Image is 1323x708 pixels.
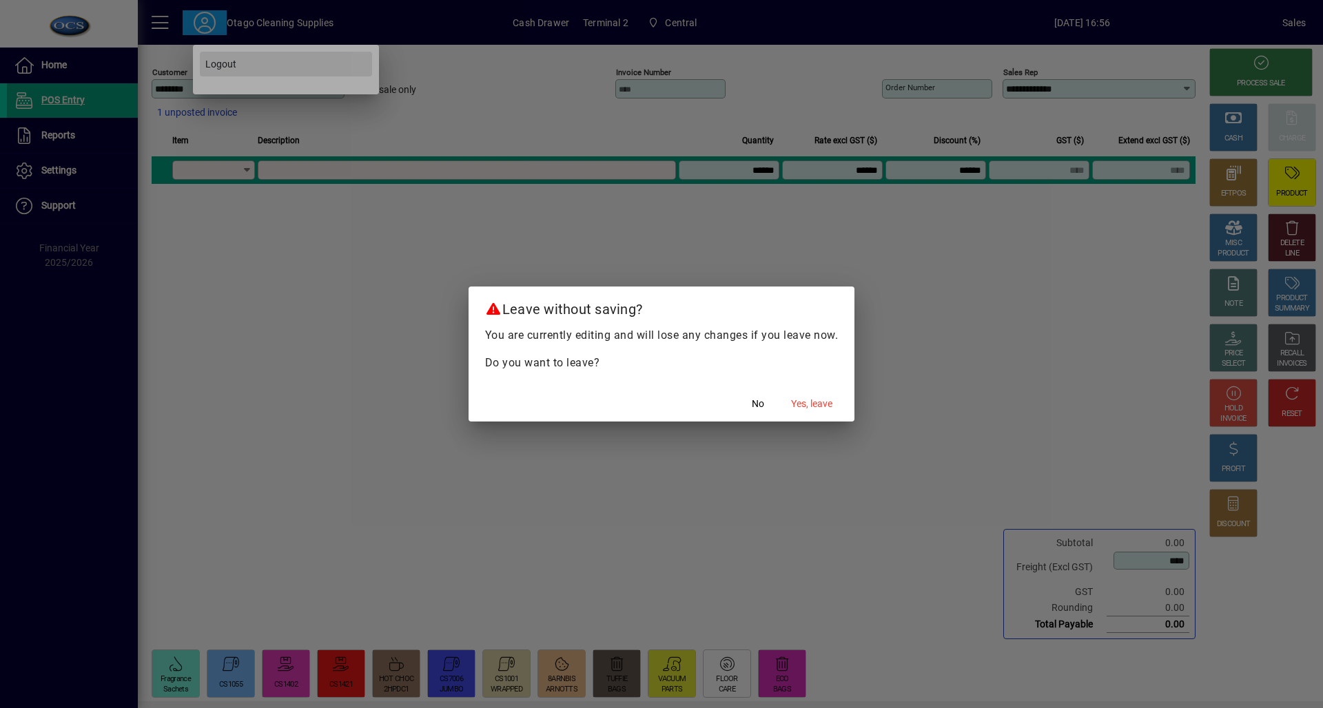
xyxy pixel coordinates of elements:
[485,355,839,371] p: Do you want to leave?
[469,287,855,326] h2: Leave without saving?
[752,397,764,411] span: No
[736,391,780,416] button: No
[786,391,838,416] button: Yes, leave
[485,327,839,344] p: You are currently editing and will lose any changes if you leave now.
[791,397,832,411] span: Yes, leave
